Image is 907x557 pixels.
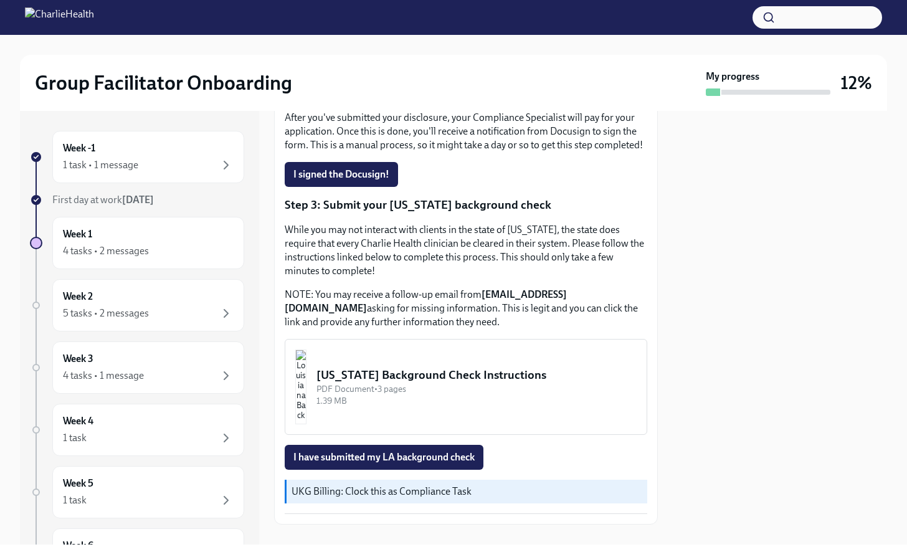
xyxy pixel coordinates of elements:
a: Week -11 task • 1 message [30,131,244,183]
h2: Group Facilitator Onboarding [35,70,292,95]
h6: Week 4 [63,414,93,428]
h6: Week 3 [63,352,93,366]
p: UKG Billing: Clock this as Compliance Task [292,485,642,498]
strong: My progress [706,70,759,83]
div: [US_STATE] Background Check Instructions [316,367,637,383]
h6: Week -1 [63,141,95,155]
button: I have submitted my LA background check [285,445,483,470]
div: 4 tasks • 1 message [63,369,144,383]
strong: [EMAIL_ADDRESS][DOMAIN_NAME] [285,288,567,314]
div: 1 task [63,493,87,507]
h6: Week 2 [63,290,93,303]
h6: Week 6 [63,539,93,553]
p: While you may not interact with clients in the state of [US_STATE], the state does require that e... [285,223,647,278]
a: Week 41 task [30,404,244,456]
img: CharlieHealth [25,7,94,27]
div: 4 tasks • 2 messages [63,244,149,258]
button: [US_STATE] Background Check InstructionsPDF Document•3 pages1.39 MB [285,339,647,435]
a: Week 25 tasks • 2 messages [30,279,244,331]
a: Week 51 task [30,466,244,518]
div: 1 task [63,431,87,445]
p: After you've submitted your disclosure, your Compliance Specialist will pay for your application.... [285,111,647,152]
div: 1 task • 1 message [63,158,138,172]
span: First day at work [52,194,154,206]
h6: Week 1 [63,227,92,241]
div: 5 tasks • 2 messages [63,307,149,320]
strong: [DATE] [122,194,154,206]
span: I signed the Docusign! [293,168,389,181]
img: Louisiana Background Check Instructions [295,350,306,424]
span: I have submitted my LA background check [293,451,475,464]
a: Week 14 tasks • 2 messages [30,217,244,269]
p: NOTE: You may receive a follow-up email from asking for missing information. This is legit and yo... [285,288,647,329]
h3: 12% [840,72,872,94]
a: First day at work[DATE] [30,193,244,207]
a: Week 34 tasks • 1 message [30,341,244,394]
button: I signed the Docusign! [285,162,398,187]
div: PDF Document • 3 pages [316,383,637,395]
h6: Week 5 [63,477,93,490]
p: Step 3: Submit your [US_STATE] background check [285,197,647,213]
div: 1.39 MB [316,395,637,407]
